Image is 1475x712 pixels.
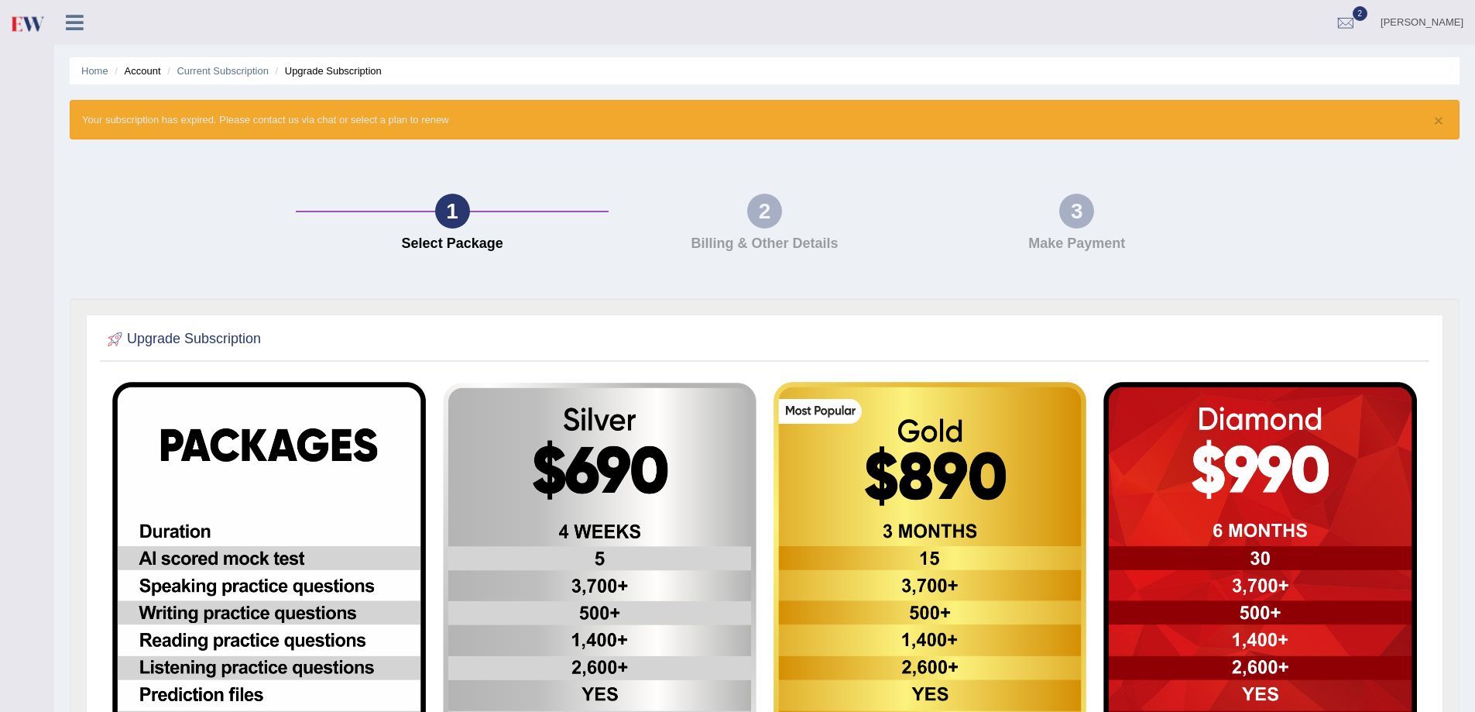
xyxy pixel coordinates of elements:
[435,194,470,229] div: 1
[177,65,269,77] a: Current Subscription
[70,100,1460,139] div: Your subscription has expired. Please contact us via chat or select a plan to renew
[81,65,108,77] a: Home
[928,236,1225,252] h4: Make Payment
[616,236,913,252] h4: Billing & Other Details
[272,64,382,78] li: Upgrade Subscription
[1434,112,1443,129] button: ×
[304,236,600,252] h4: Select Package
[104,328,261,351] h2: Upgrade Subscription
[1353,6,1368,21] span: 2
[111,64,160,78] li: Account
[1059,194,1094,229] div: 3
[747,194,782,229] div: 2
